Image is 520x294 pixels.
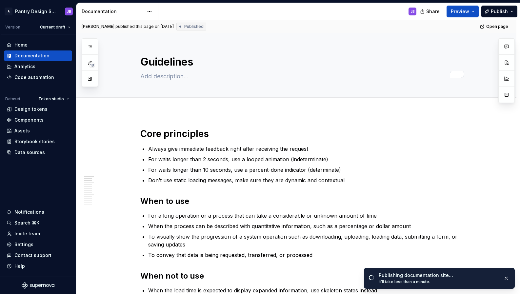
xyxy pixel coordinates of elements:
[4,250,72,261] button: Contact support
[4,239,72,250] a: Settings
[140,196,468,206] h2: When to use
[4,218,72,228] button: Search ⌘K
[89,63,95,68] span: 18
[4,261,72,271] button: Help
[379,279,498,284] div: It’ll take less than a minute.
[82,24,114,29] span: [PERSON_NAME]
[14,241,33,248] div: Settings
[379,272,498,279] div: Publishing documentation site…
[40,25,65,30] span: Current draft
[14,127,30,134] div: Assets
[148,166,468,174] p: For waits longer than 10 seconds, use a percent-done indicator (determinate)
[410,9,415,14] div: JB
[35,94,72,104] button: Token studio
[14,209,44,215] div: Notifications
[14,106,48,112] div: Design tokens
[22,282,54,289] svg: Supernova Logo
[14,74,54,81] div: Code automation
[148,145,468,153] p: Always give immediate feedback right after receiving the request
[14,138,55,145] div: Storybook stories
[115,24,174,29] div: published this page on [DATE]
[481,6,517,17] button: Publish
[4,61,72,72] a: Analytics
[140,271,468,281] h2: When not to use
[148,212,468,220] p: For a long operation or a process that can take a considerable or unknown amount of time
[426,8,440,15] span: Share
[37,23,73,32] button: Current draft
[14,230,40,237] div: Invite team
[4,136,72,147] a: Storybook stories
[82,8,144,15] div: Documentation
[140,128,468,140] h1: Core principles
[451,8,469,15] span: Preview
[1,4,75,18] button: APantry Design SystemJB
[38,96,64,102] span: Token studio
[14,42,28,48] div: Home
[184,24,204,29] span: Published
[5,8,12,15] div: A
[4,72,72,83] a: Code automation
[148,176,468,184] p: Don’t use static loading messages, make sure they are dynamic and contextual
[4,40,72,50] a: Home
[447,6,479,17] button: Preview
[5,96,20,102] div: Dataset
[4,228,72,239] a: Invite team
[139,71,467,82] textarea: To enrich screen reader interactions, please activate Accessibility in Grammarly extension settings
[478,22,511,31] a: Open page
[491,8,508,15] span: Publish
[4,207,72,217] button: Notifications
[14,63,35,70] div: Analytics
[14,117,44,123] div: Components
[5,25,20,30] div: Version
[4,104,72,114] a: Design tokens
[15,8,57,15] div: Pantry Design System
[139,54,467,70] textarea: Guidelines
[14,149,45,156] div: Data sources
[4,50,72,61] a: Documentation
[14,52,50,59] div: Documentation
[4,126,72,136] a: Assets
[148,222,468,230] p: When the process can be described with quantitative information, such as a percentage or dollar a...
[14,220,39,226] div: Search ⌘K
[4,115,72,125] a: Components
[486,24,508,29] span: Open page
[14,263,25,269] div: Help
[4,147,72,158] a: Data sources
[417,6,444,17] button: Share
[148,251,468,259] p: To convey that data is being requested, transferred, or processed
[148,233,468,248] p: To visually show the progression of a system operation such as downloading, uploading, loading da...
[148,155,468,163] p: For waits longer than 2 seconds, use a looped animation (indeterminate)
[67,9,71,14] div: JB
[14,252,51,259] div: Contact support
